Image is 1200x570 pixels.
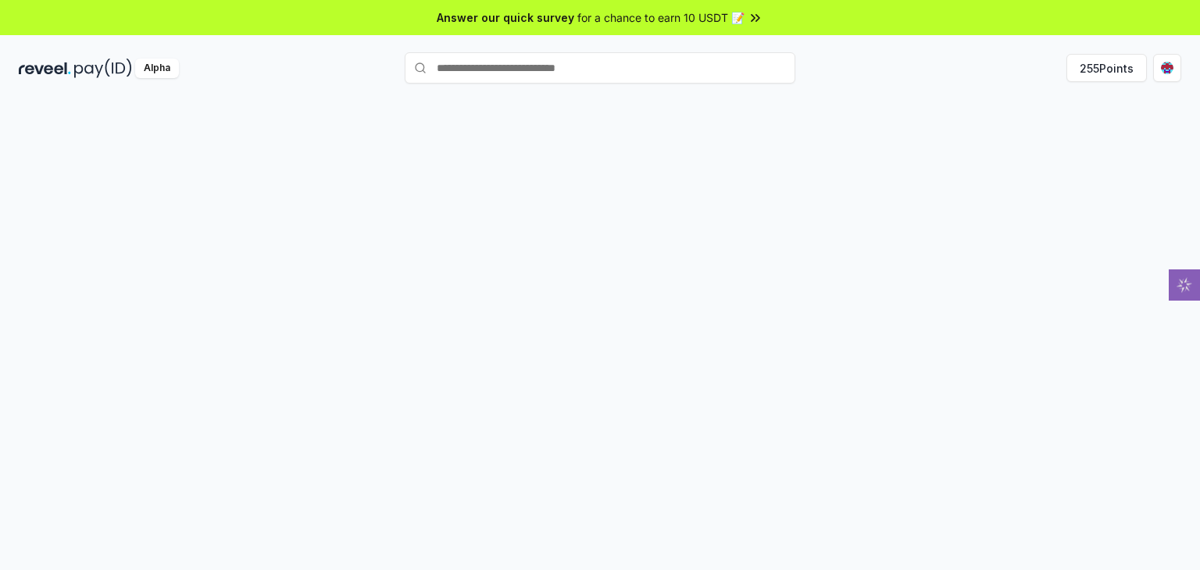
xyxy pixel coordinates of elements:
[437,9,574,26] span: Answer our quick survey
[577,9,745,26] span: for a chance to earn 10 USDT 📝
[19,59,71,78] img: reveel_dark
[1066,54,1147,82] button: 255Points
[135,59,179,78] div: Alpha
[74,59,132,78] img: pay_id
